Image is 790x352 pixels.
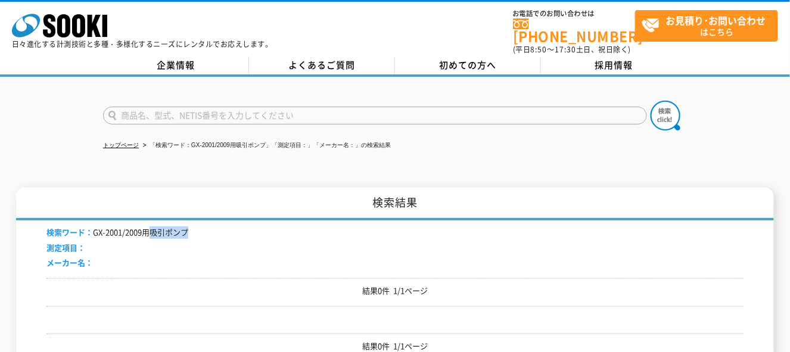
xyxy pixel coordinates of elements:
span: 初めての方へ [440,58,497,71]
p: 日々進化する計測技術と多種・多様化するニーズにレンタルでお応えします。 [12,41,273,48]
span: 検索ワード： [46,226,93,238]
span: はこちら [642,11,777,41]
span: メーカー名： [46,257,93,268]
h1: 検索結果 [16,188,775,220]
input: 商品名、型式、NETIS番号を入力してください [103,107,647,124]
a: 採用情報 [541,57,687,74]
span: 測定項目： [46,242,85,253]
a: トップページ [103,142,139,148]
a: 企業情報 [103,57,249,74]
span: 8:50 [531,44,548,55]
a: お見積り･お問い合わせはこちら [635,10,778,42]
a: 初めての方へ [395,57,541,74]
span: お電話でのお問い合わせは [513,10,635,17]
span: 17:30 [555,44,576,55]
li: 「検索ワード：GX-2001/2009用吸引ポンプ」「測定項目：」「メーカー名：」の検索結果 [141,139,391,152]
p: 結果0件 1/1ページ [46,285,744,297]
li: GX-2001/2009用吸引ポンプ [46,226,188,239]
a: よくあるご質問 [249,57,395,74]
a: [PHONE_NUMBER] [513,18,635,43]
img: btn_search.png [651,101,680,130]
strong: お見積り･お問い合わせ [666,13,766,27]
span: (平日 ～ 土日、祝日除く) [513,44,631,55]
